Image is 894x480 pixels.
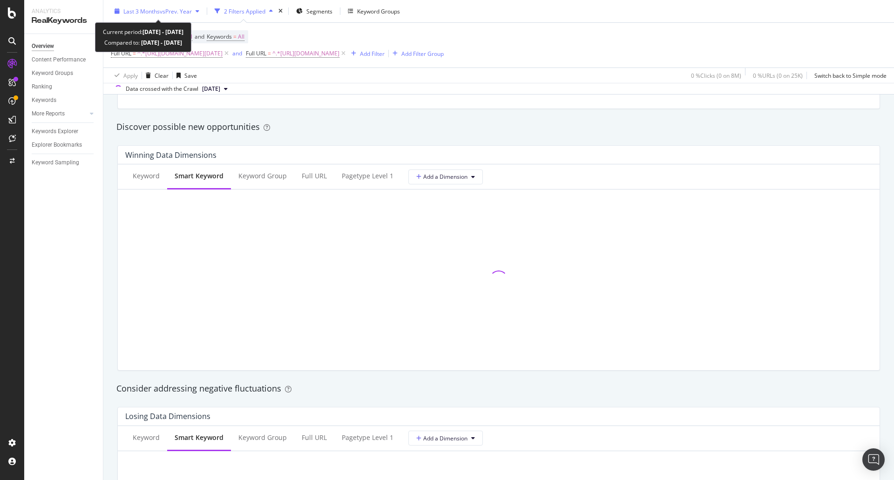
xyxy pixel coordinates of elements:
[408,169,483,184] button: Add a Dimension
[32,68,96,78] a: Keyword Groups
[238,171,287,181] div: Keyword Group
[111,49,131,57] span: Full URL
[814,71,887,79] div: Switch back to Simple mode
[416,434,467,442] span: Add a Dimension
[175,171,223,181] div: Smart Keyword
[207,33,232,41] span: Keywords
[160,7,192,15] span: vs Prev. Year
[224,7,265,15] div: 2 Filters Applied
[32,109,87,119] a: More Reports
[103,27,183,37] div: Current period:
[173,68,197,83] button: Save
[116,121,881,133] div: Discover possible new opportunities
[32,55,86,65] div: Content Performance
[195,33,204,41] span: and
[142,28,183,36] b: [DATE] - [DATE]
[32,68,73,78] div: Keyword Groups
[104,37,182,48] div: Compared to:
[416,173,467,181] span: Add a Dimension
[862,448,885,471] div: Open Intercom Messenger
[277,7,284,16] div: times
[133,433,160,442] div: Keyword
[306,7,332,15] span: Segments
[268,49,271,57] span: =
[32,158,96,168] a: Keyword Sampling
[175,433,223,442] div: Smart Keyword
[116,383,881,395] div: Consider addressing negative fluctuations
[32,95,96,105] a: Keywords
[232,49,242,58] button: and
[32,7,95,15] div: Analytics
[32,95,56,105] div: Keywords
[133,49,136,57] span: =
[401,49,444,57] div: Add Filter Group
[133,171,160,181] div: Keyword
[302,171,327,181] div: Full URL
[125,150,217,160] div: Winning Data Dimensions
[198,83,231,95] button: [DATE]
[32,127,96,136] a: Keywords Explorer
[811,68,887,83] button: Switch back to Simple mode
[32,82,96,92] a: Ranking
[137,47,223,60] span: ^.*[URL][DOMAIN_NAME][DATE]
[155,71,169,79] div: Clear
[302,433,327,442] div: Full URL
[32,82,52,92] div: Ranking
[753,71,803,79] div: 0 % URLs ( 0 on 25K )
[142,68,169,83] button: Clear
[32,41,96,51] a: Overview
[123,7,160,15] span: Last 3 Months
[184,71,197,79] div: Save
[272,47,339,60] span: ^.*[URL][DOMAIN_NAME]
[32,109,65,119] div: More Reports
[292,4,336,19] button: Segments
[344,4,404,19] button: Keyword Groups
[202,85,220,93] span: 2025 Sep. 26th
[238,433,287,442] div: Keyword Group
[342,433,393,442] div: pagetype Level 1
[111,68,138,83] button: Apply
[233,33,237,41] span: =
[691,71,741,79] div: 0 % Clicks ( 0 on 8M )
[389,48,444,59] button: Add Filter Group
[32,127,78,136] div: Keywords Explorer
[125,412,210,421] div: Losing Data Dimensions
[126,85,198,93] div: Data crossed with the Crawl
[232,49,242,57] div: and
[111,4,203,19] button: Last 3 MonthsvsPrev. Year
[32,41,54,51] div: Overview
[347,48,385,59] button: Add Filter
[32,140,82,150] div: Explorer Bookmarks
[32,140,96,150] a: Explorer Bookmarks
[408,431,483,446] button: Add a Dimension
[342,171,393,181] div: pagetype Level 1
[140,39,182,47] b: [DATE] - [DATE]
[211,4,277,19] button: 2 Filters Applied
[357,7,400,15] div: Keyword Groups
[360,49,385,57] div: Add Filter
[32,55,96,65] a: Content Performance
[246,49,266,57] span: Full URL
[123,71,138,79] div: Apply
[32,15,95,26] div: RealKeywords
[32,158,79,168] div: Keyword Sampling
[238,30,244,43] span: All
